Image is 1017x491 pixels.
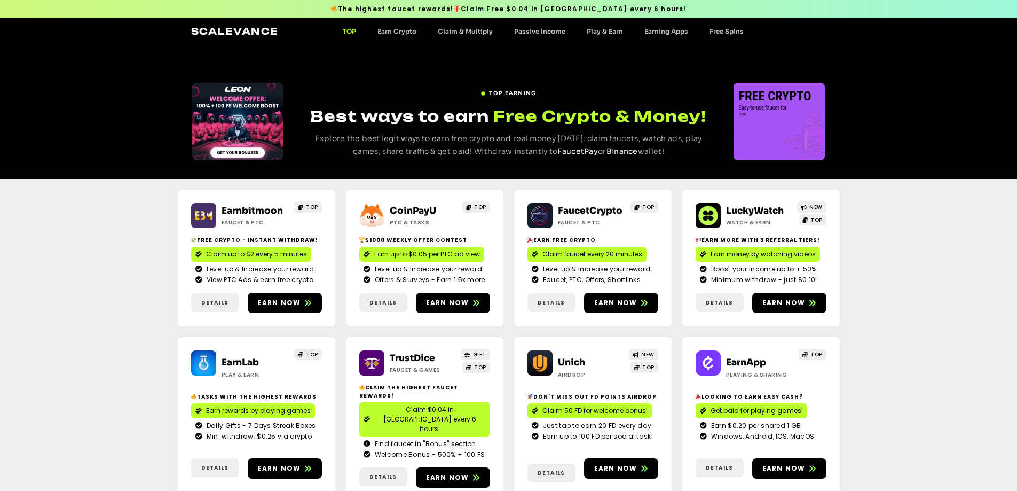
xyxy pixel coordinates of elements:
a: Free Spins [699,27,754,35]
span: Claim up to $2 every 5 minutes [206,250,307,259]
div: Slides [734,83,825,160]
span: Earn now [594,298,637,308]
span: Find faucet in "Bonus" section [372,439,476,449]
a: TOP [294,201,322,213]
a: Earn now [752,293,826,313]
span: Details [369,473,397,481]
a: TOP [332,27,367,35]
nav: Menu [332,27,754,35]
span: Earn rewards by playing games [206,406,311,416]
a: Claim faucet every 20 minutes [527,247,647,262]
span: TOP [306,203,318,211]
span: Details [201,464,228,472]
span: TOP [810,350,823,358]
h2: Airdrop [558,371,625,379]
a: Details [359,293,407,312]
span: Claim faucet every 20 minutes [542,250,642,259]
span: Minimum withdraw - just $0.10! [708,275,817,285]
a: Claim $0.04 in [GEOGRAPHIC_DATA] every 6 hours! [359,402,490,437]
img: 🎉 [527,237,533,243]
span: Details [706,299,733,307]
span: Earn now [426,298,469,308]
h2: $1000 Weekly Offer contest [359,236,490,244]
a: Earn up to $0.05 per PTC ad view [359,247,484,262]
div: Slides [192,83,283,160]
a: EarnApp [726,357,766,368]
span: NEW [809,203,823,211]
h2: Faucet & PTC [558,219,625,227]
a: TOP [799,349,826,360]
a: Earn rewards by playing games [191,403,315,418]
span: The highest faucet rewards! Claim Free $0.04 in [GEOGRAPHIC_DATA] every 6 hours! [330,4,686,14]
span: Claim 50 FD for welcome bonus! [542,406,648,416]
span: Faucet, PTC, Offers, Shortlinks [540,275,641,285]
a: TOP [462,362,490,373]
h2: Earn more with 3 referral Tiers! [696,236,826,244]
span: Earn money by watching videos [711,250,816,259]
a: Binance [606,146,638,156]
span: Windows, Android, IOS, MacOS [708,432,814,441]
a: Passive Income [503,27,576,35]
span: Details [369,299,397,307]
span: TOP [642,363,655,371]
span: Level up & Increase your reward [372,264,482,274]
span: TOP EARNING [489,89,536,97]
a: TOP [630,362,658,373]
a: Details [527,293,575,312]
h2: Faucet & PTC [222,219,288,227]
a: Details [527,464,575,482]
span: Earn up to $0.05 per PTC ad view [374,250,480,259]
a: TOP [294,349,322,360]
h2: Claim the highest faucet rewards! [359,384,490,400]
img: 🚀 [527,394,533,399]
span: Earn now [762,464,806,473]
a: Earn now [584,293,658,313]
a: NEW [629,349,658,360]
a: Earning Apps [634,27,699,35]
span: Boost your income up to + 50% [708,264,817,274]
a: TrustDice [390,353,435,364]
span: Earn now [258,464,301,473]
span: Details [538,299,565,307]
div: 1 / 3 [734,83,825,160]
h2: Watch & Earn [726,219,793,227]
a: CoinPayU [390,205,436,216]
h2: Tasks with the highest rewards [191,393,322,401]
a: GIFT [461,349,490,360]
a: Play & Earn [576,27,634,35]
span: TOP [474,363,486,371]
span: Details [706,464,733,472]
a: Claim & Multiply [427,27,503,35]
img: 🎁 [454,5,460,12]
h2: Faucet & Games [390,366,456,374]
h2: Playing & Sharing [726,371,793,379]
a: Earn now [752,458,826,479]
span: Best ways to earn [310,107,489,126]
span: TOP [306,350,318,358]
a: TOP [630,201,658,213]
span: Earn now [594,464,637,473]
span: Get paid for playing games! [711,406,803,416]
a: Earn now [248,293,322,313]
a: Earnbitmoon [222,205,283,216]
span: View PTC Ads & earn free crypto [204,275,313,285]
a: Get paid for playing games! [696,403,807,418]
a: Claim up to $2 every 5 minutes [191,247,311,262]
span: Just tap to earn 20 FD every day [540,421,652,431]
span: Offers & Surveys - Earn 1.5x more [372,275,485,285]
a: Claim 50 FD for welcome bonus! [527,403,652,418]
span: Details [201,299,228,307]
span: Level up & Increase your reward [540,264,650,274]
a: TOP [462,201,490,213]
a: Earn Crypto [367,27,427,35]
h2: Play & Earn [222,371,288,379]
img: 📢 [696,237,701,243]
img: 🔥 [191,394,196,399]
p: Explore the best legit ways to earn free crypto and real money [DATE]: claim faucets, watch ads, ... [303,133,714,158]
a: EarnLab [222,357,259,368]
a: Earn now [416,467,490,488]
h2: Don't miss out Fd points airdrop [527,393,658,401]
h2: Looking to Earn Easy Cash? [696,393,826,401]
a: FaucetPay [557,146,598,156]
a: Details [191,293,239,312]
